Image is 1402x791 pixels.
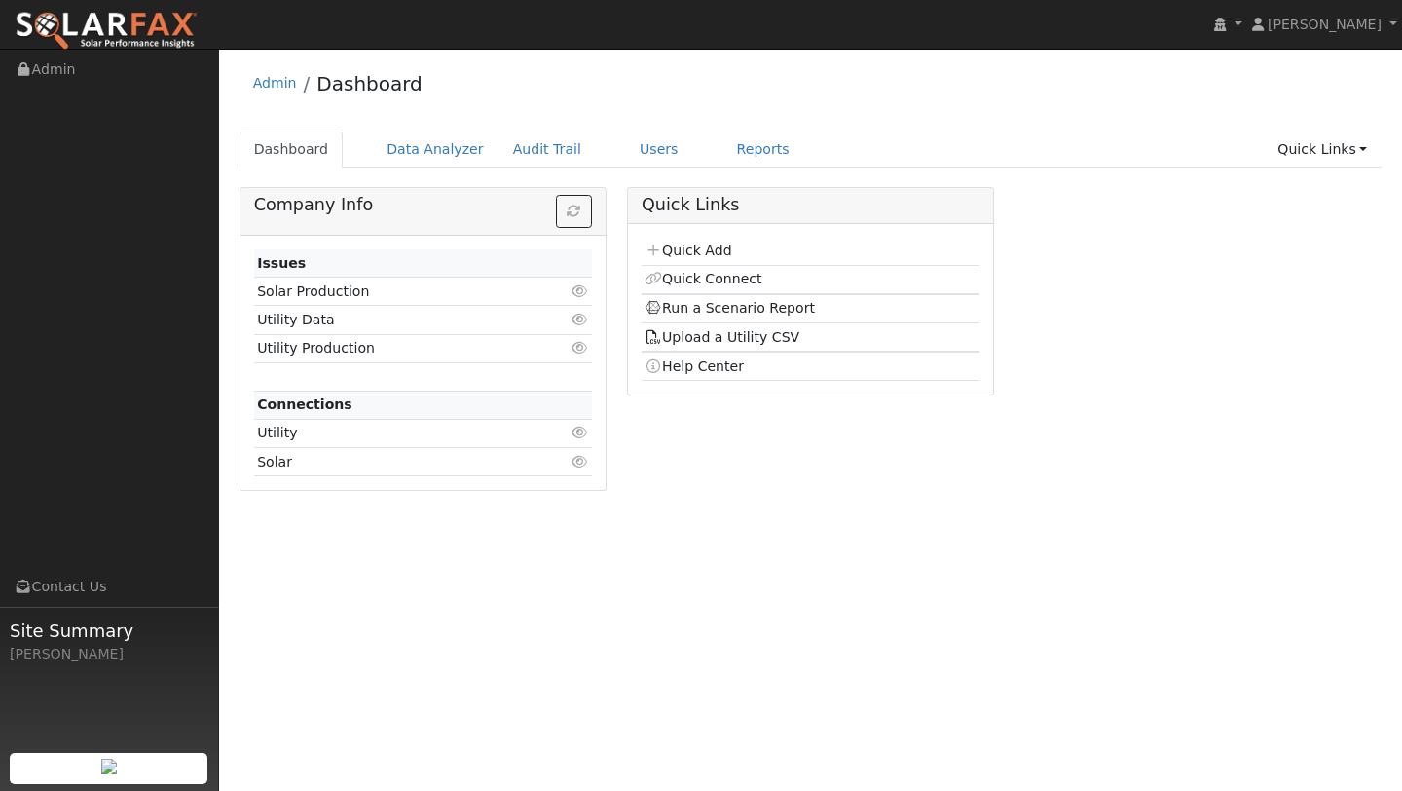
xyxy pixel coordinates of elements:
span: [PERSON_NAME] [1268,17,1382,32]
td: Solar [254,448,537,476]
a: Help Center [645,358,744,374]
a: Quick Connect [645,271,761,286]
i: Click to view [572,341,589,355]
h5: Company Info [254,195,592,215]
a: Audit Trail [498,132,596,168]
a: Admin [253,75,297,91]
div: [PERSON_NAME] [10,644,208,664]
a: Dashboard [316,72,423,95]
a: Quick Links [1263,132,1382,168]
h5: Quick Links [642,195,979,215]
i: Click to view [572,426,589,439]
a: Run a Scenario Report [645,300,815,316]
span: Site Summary [10,618,208,644]
i: Click to view [572,455,589,469]
i: Click to view [572,313,589,326]
a: Reports [722,132,804,168]
strong: Issues [257,255,306,271]
td: Utility Production [254,334,537,362]
img: retrieve [101,759,117,774]
a: Dashboard [240,132,344,168]
a: Quick Add [645,243,731,258]
td: Solar Production [254,278,537,306]
strong: Connections [257,396,352,412]
td: Utility Data [254,306,537,334]
a: Data Analyzer [372,132,498,168]
td: Utility [254,419,537,447]
i: Click to view [572,284,589,298]
a: Users [625,132,693,168]
img: SolarFax [15,11,198,52]
a: Upload a Utility CSV [645,329,799,345]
